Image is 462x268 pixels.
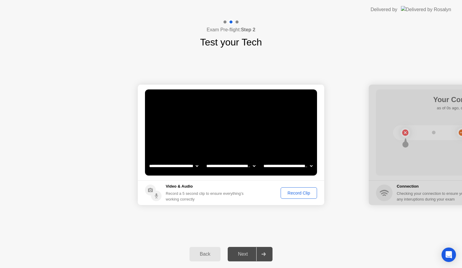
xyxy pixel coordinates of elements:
[229,251,256,257] div: Next
[283,191,315,195] div: Record Clip
[200,35,262,49] h1: Test your Tech
[148,160,199,172] select: Available cameras
[371,6,397,13] div: Delivered by
[401,6,451,13] img: Delivered by Rosalyn
[205,160,257,172] select: Available speakers
[262,160,314,172] select: Available microphones
[166,183,246,189] h5: Video & Audio
[191,251,219,257] div: Back
[166,191,246,202] div: Record a 5 second clip to ensure everything’s working correctly
[442,248,456,262] div: Open Intercom Messenger
[189,247,220,261] button: Back
[281,187,317,199] button: Record Clip
[207,26,255,33] h4: Exam Pre-flight:
[241,27,255,32] b: Step 2
[228,247,273,261] button: Next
